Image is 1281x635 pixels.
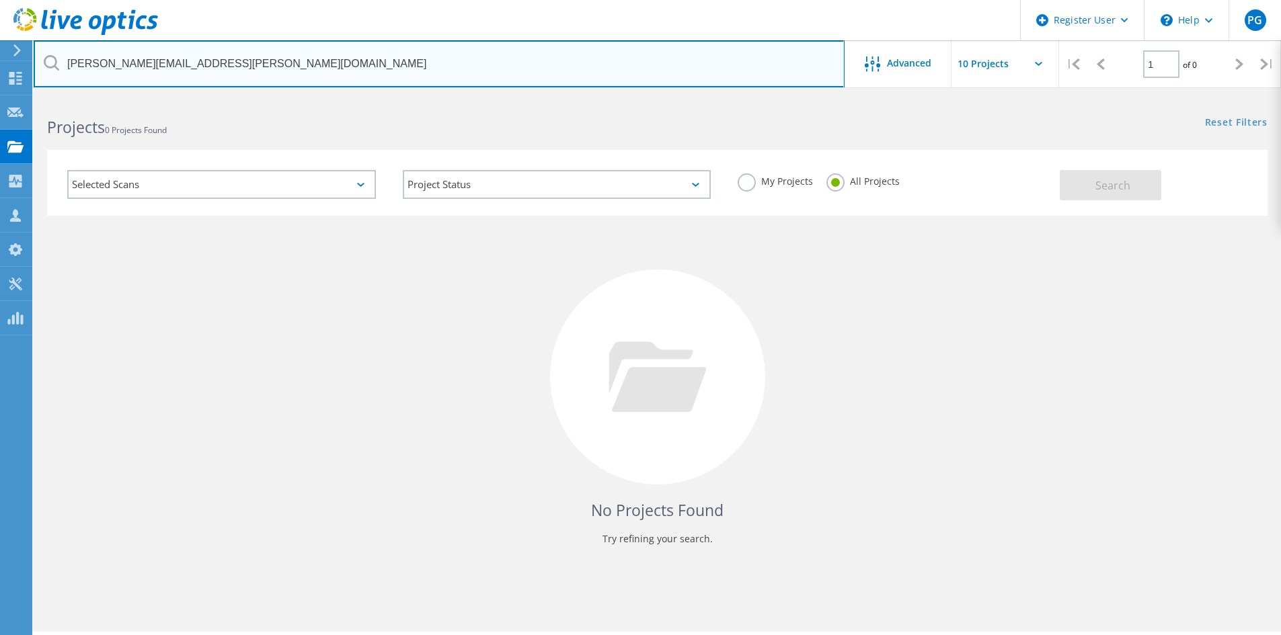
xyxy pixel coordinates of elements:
[1059,40,1087,88] div: |
[1205,118,1268,129] a: Reset Filters
[1095,178,1130,193] span: Search
[1060,170,1161,200] button: Search
[34,40,845,87] input: Search projects by name, owner, ID, company, etc
[403,170,711,199] div: Project Status
[1161,14,1173,26] svg: \n
[1183,59,1197,71] span: of 0
[105,124,167,136] span: 0 Projects Found
[61,499,1254,521] h4: No Projects Found
[738,173,813,186] label: My Projects
[67,170,376,199] div: Selected Scans
[1247,15,1262,26] span: PG
[47,116,105,138] b: Projects
[1253,40,1281,88] div: |
[13,28,158,38] a: Live Optics Dashboard
[887,58,931,68] span: Advanced
[61,528,1254,550] p: Try refining your search.
[826,173,900,186] label: All Projects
